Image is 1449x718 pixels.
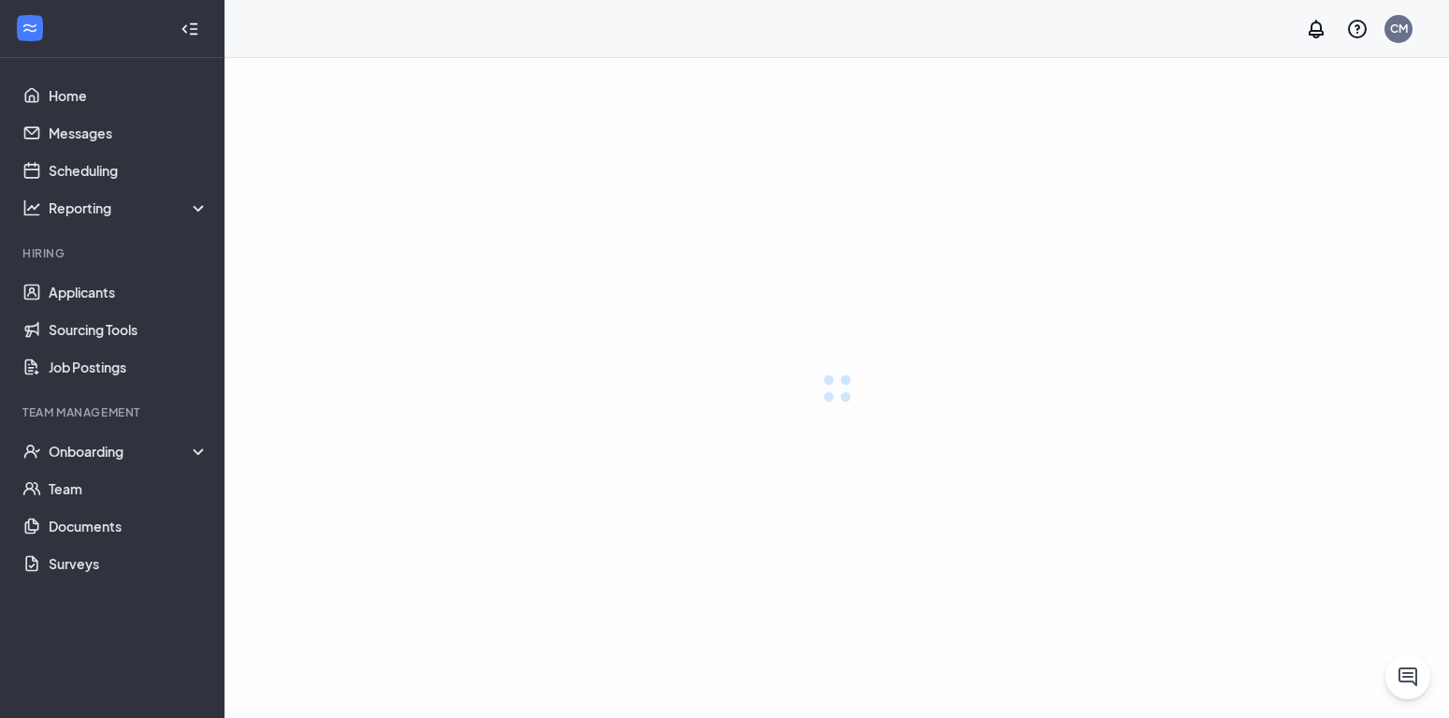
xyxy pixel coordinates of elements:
a: Job Postings [49,348,209,386]
a: Home [49,77,209,114]
svg: UserCheck [22,442,41,461]
div: CM [1390,21,1408,37]
a: Team [49,470,209,507]
a: Surveys [49,545,209,582]
a: Applicants [49,273,209,311]
svg: Analysis [22,198,41,217]
div: Team Management [22,404,205,420]
button: ChatActive [1385,654,1430,699]
div: Onboarding [49,442,210,461]
a: Messages [49,114,209,152]
svg: Collapse [181,20,199,38]
svg: Notifications [1305,18,1327,40]
div: Reporting [49,198,210,217]
a: Sourcing Tools [49,311,209,348]
a: Documents [49,507,209,545]
svg: ChatActive [1397,666,1419,688]
a: Scheduling [49,152,209,189]
svg: QuestionInfo [1346,18,1369,40]
svg: WorkstreamLogo [21,19,39,37]
div: Hiring [22,245,205,261]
